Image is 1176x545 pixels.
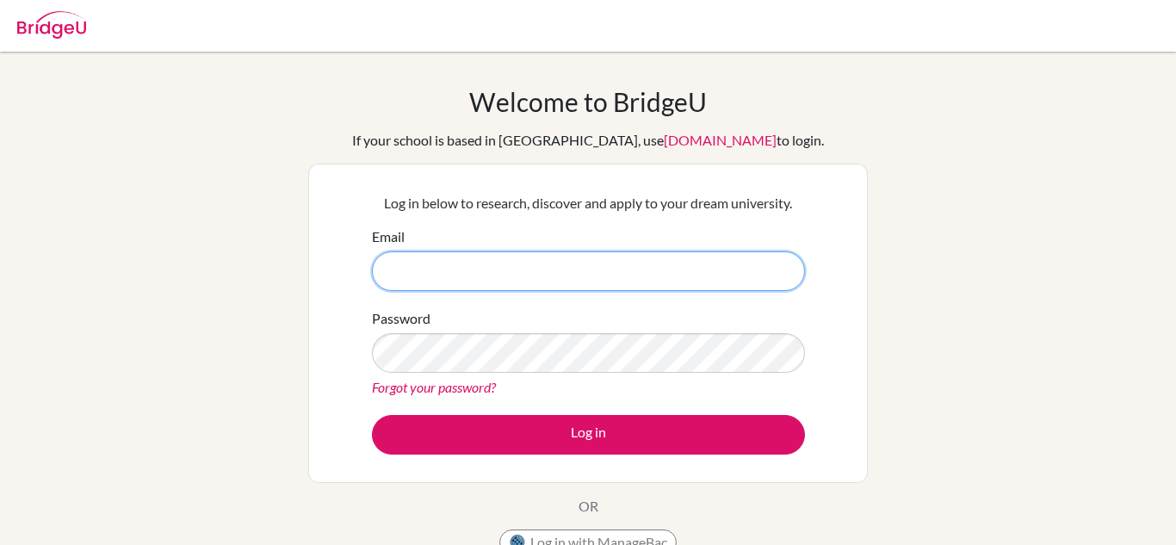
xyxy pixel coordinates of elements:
[372,308,430,329] label: Password
[664,132,777,148] a: [DOMAIN_NAME]
[579,496,598,517] p: OR
[372,193,805,214] p: Log in below to research, discover and apply to your dream university.
[372,226,405,247] label: Email
[17,11,86,39] img: Bridge-U
[372,379,496,395] a: Forgot your password?
[372,415,805,455] button: Log in
[469,86,707,117] h1: Welcome to BridgeU
[352,130,824,151] div: If your school is based in [GEOGRAPHIC_DATA], use to login.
